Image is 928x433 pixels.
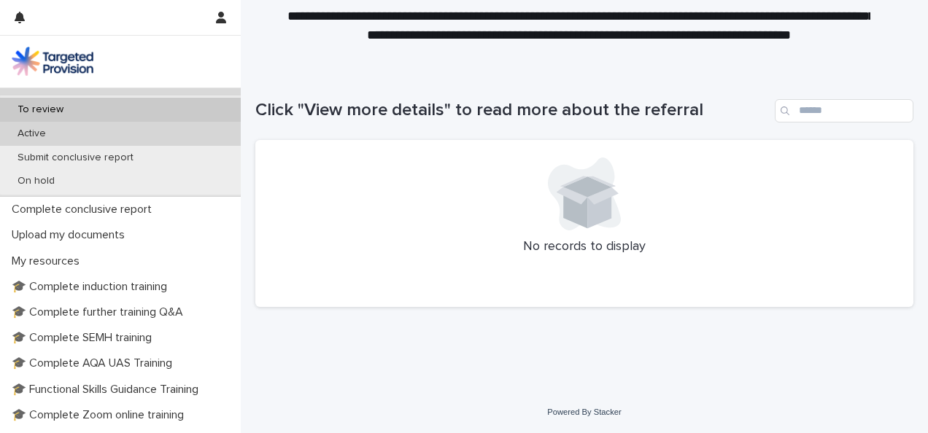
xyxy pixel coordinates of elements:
[6,356,184,370] p: 🎓 Complete AQA UAS Training
[6,152,145,164] p: Submit conclusive report
[775,99,913,122] input: Search
[12,47,93,76] img: M5nRWzHhSzIhMunXDL62
[273,239,896,255] p: No records to display
[6,228,136,242] p: Upload my documents
[6,331,163,345] p: 🎓 Complete SEMH training
[6,203,163,216] p: Complete conclusive report
[6,175,66,187] p: On hold
[6,104,75,116] p: To review
[6,383,210,397] p: 🎓 Functional Skills Guidance Training
[6,408,196,422] p: 🎓 Complete Zoom online training
[6,280,179,294] p: 🎓 Complete induction training
[255,100,769,121] h1: Click "View more details" to read more about the referral
[6,254,91,268] p: My resources
[547,407,621,416] a: Powered By Stacker
[6,128,58,140] p: Active
[6,305,195,319] p: 🎓 Complete further training Q&A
